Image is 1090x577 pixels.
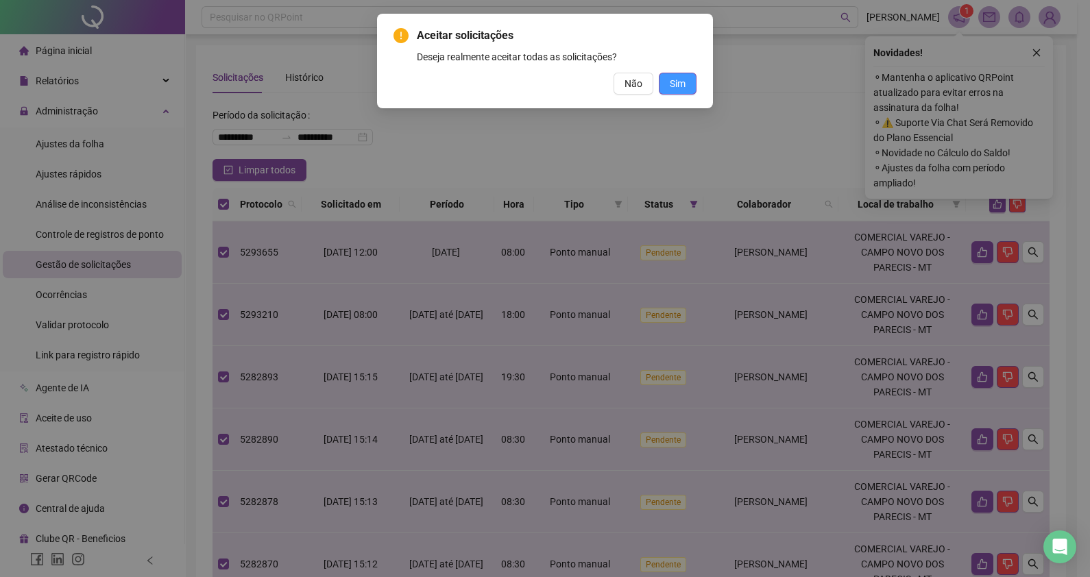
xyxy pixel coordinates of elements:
span: Sim [670,76,686,91]
span: exclamation-circle [393,28,409,43]
button: Sim [659,73,697,95]
span: Não [625,76,642,91]
button: Não [614,73,653,95]
div: Open Intercom Messenger [1043,530,1076,563]
span: Aceitar solicitações [417,27,697,44]
div: Deseja realmente aceitar todas as solicitações? [417,49,697,64]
